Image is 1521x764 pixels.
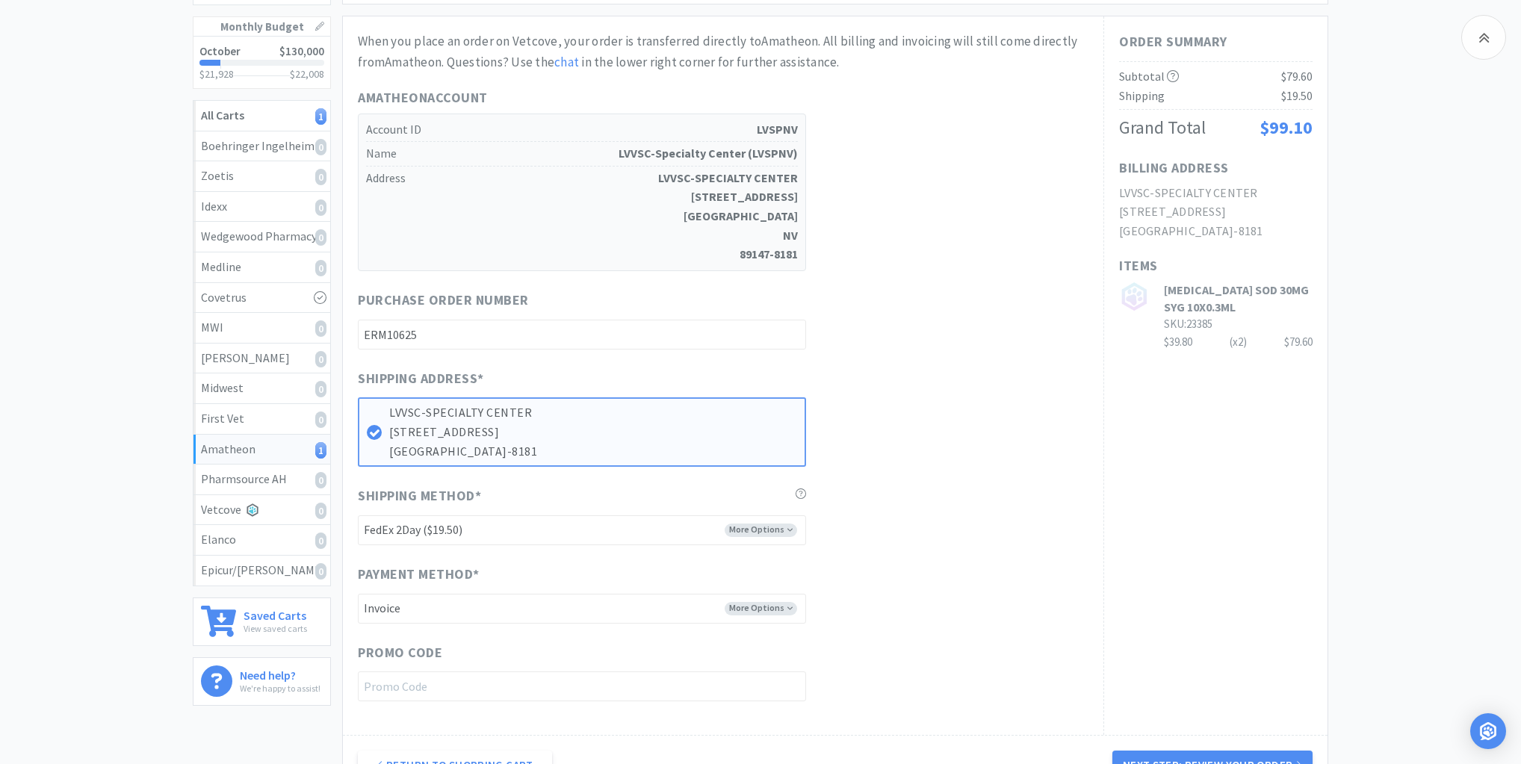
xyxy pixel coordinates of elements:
a: Medline0 [193,252,330,283]
a: Midwest0 [193,373,330,404]
h5: Address [366,167,798,267]
span: Promo Code [358,642,442,664]
span: $79.60 [1281,69,1313,84]
a: All Carts1 [193,101,330,131]
span: Payment Method * [358,564,480,586]
a: Boehringer Ingelheim0 [193,131,330,162]
i: 0 [315,381,326,397]
span: $99.10 [1260,116,1313,139]
a: Wedgewood Pharmacy0 [193,222,330,252]
a: Saved CartsView saved carts [193,597,331,646]
div: First Vet [201,409,323,429]
span: $130,000 [279,44,324,58]
p: LVVSC-SPECIALTY CENTER [389,403,797,423]
a: Idexx0 [193,192,330,223]
p: [STREET_ADDRESS] [389,423,797,442]
span: $19.50 [1281,88,1313,103]
i: 1 [315,442,326,459]
h2: [STREET_ADDRESS] [1119,202,1313,222]
i: 0 [315,169,326,185]
input: Purchase Order Number [358,320,806,350]
a: October$130,000$21,928$22,008 [193,37,330,88]
h6: Need help? [240,665,320,681]
div: Medline [201,258,323,277]
i: 0 [315,532,326,549]
a: MWI0 [193,313,330,344]
a: Zoetis0 [193,161,330,192]
div: Amatheon [201,440,323,459]
a: Amatheon1 [193,435,330,465]
i: 0 [315,229,326,246]
div: Shipping [1119,87,1165,106]
a: First Vet0 [193,404,330,435]
div: $79.60 [1284,333,1313,351]
h2: LVVSC-SPECIALTY CENTER [1119,184,1313,203]
h1: Monthly Budget [193,17,330,37]
div: Boehringer Ingelheim [201,137,323,156]
a: Epicur/[PERSON_NAME]0 [193,556,330,586]
h2: [GEOGRAPHIC_DATA]-8181 [1119,222,1313,241]
h3: $ [290,69,324,79]
h2: October [199,46,241,57]
div: Epicur/[PERSON_NAME] [201,561,323,580]
i: 0 [315,503,326,519]
strong: LVVSC-Specialty Center (LVSPNV) [619,144,798,164]
span: Purchase Order Number [358,290,529,311]
div: Zoetis [201,167,323,186]
span: SKU: 23385 [1164,317,1212,331]
h1: Amatheon Account [358,87,806,109]
h3: [MEDICAL_DATA] SOD 30MG SYG 10X0.3ML [1164,282,1313,315]
a: Covetrus [193,283,330,314]
i: 0 [315,472,326,488]
i: 0 [315,411,326,428]
i: 0 [315,199,326,216]
div: Open Intercom Messenger [1470,713,1506,749]
strong: LVVSC-SPECIALTY CENTER [STREET_ADDRESS] [GEOGRAPHIC_DATA] NV 89147-8181 [658,169,798,264]
h1: Order Summary [1119,31,1313,53]
span: $21,928 [199,67,234,81]
div: [PERSON_NAME] [201,349,323,368]
a: Pharmsource AH0 [193,465,330,495]
span: 22,008 [295,67,324,81]
h1: Items [1119,255,1313,277]
i: 0 [315,260,326,276]
div: Grand Total [1119,114,1206,142]
p: We're happy to assist! [240,681,320,695]
i: 0 [315,320,326,337]
i: 0 [315,139,326,155]
p: View saved carts [244,621,307,636]
img: no_image.png [1119,282,1149,311]
div: Pharmsource AH [201,470,323,489]
div: $39.80 [1164,333,1313,351]
p: [GEOGRAPHIC_DATA]-8181 [389,442,797,462]
div: Midwest [201,379,323,398]
h1: Billing Address [1119,158,1229,179]
div: Wedgewood Pharmacy [201,227,323,246]
h5: Account ID [366,118,798,143]
div: Elanco [201,530,323,550]
a: [PERSON_NAME]0 [193,344,330,374]
i: 1 [315,108,326,125]
i: 0 [315,563,326,580]
div: Covetrus [201,288,323,308]
h6: Saved Carts [244,606,307,621]
span: Shipping Method * [358,485,481,507]
a: Vetcove0 [193,495,330,526]
input: Promo Code [358,671,806,701]
div: Subtotal [1119,67,1179,87]
div: (x 2 ) [1230,333,1247,351]
a: Elanco0 [193,525,330,556]
i: 0 [315,351,326,367]
div: When you place an order on Vetcove, your order is transferred directly to Amatheon . All billing ... [358,31,1088,72]
strong: All Carts [201,108,244,122]
div: MWI [201,318,323,338]
div: Vetcove [201,500,323,520]
div: Idexx [201,197,323,217]
strong: LVSPNV [757,120,798,140]
span: Shipping Address * [358,368,484,390]
h5: Name [366,142,798,167]
a: chat [554,54,579,70]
